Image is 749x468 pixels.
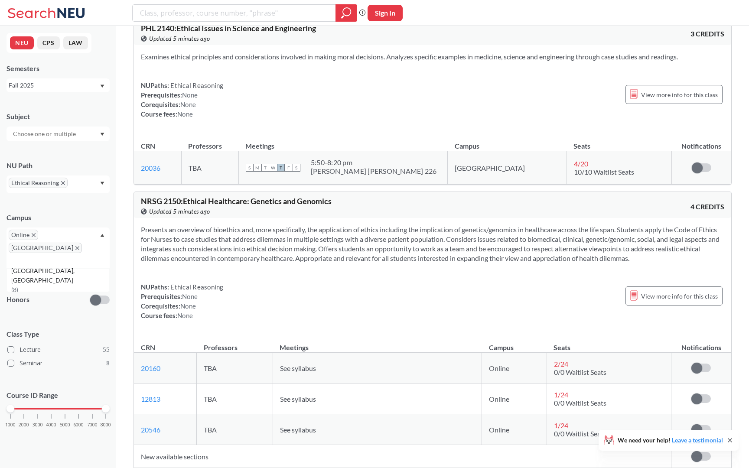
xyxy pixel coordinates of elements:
span: Class Type [7,329,110,339]
span: None [180,302,196,310]
span: See syllabus [280,395,316,403]
svg: magnifying glass [341,7,352,19]
th: Campus [482,334,547,353]
div: NUPaths: Prerequisites: Corequisites: Course fees: [141,282,224,320]
a: 20036 [141,164,160,172]
svg: Dropdown arrow [100,182,104,185]
th: Meetings [238,133,447,151]
th: Notifications [671,133,731,151]
label: Seminar [7,357,110,369]
section: Examines ethical principles and considerations involved in making moral decisions. Analyzes speci... [141,52,724,62]
span: View more info for this class [641,291,718,302]
span: S [246,164,254,172]
span: OnlineX to remove pill [9,230,38,240]
span: 4 CREDITS [690,202,724,211]
span: 7000 [87,422,98,427]
span: None [182,91,198,99]
button: NEU [10,36,34,49]
span: View more info for this class [641,89,718,100]
td: TBA [197,383,273,414]
div: Semesters [7,64,110,73]
span: 2 / 24 [554,360,568,368]
input: Choose one or multiple [9,129,81,139]
input: Class, professor, course number, "phrase" [139,6,329,20]
span: [GEOGRAPHIC_DATA]X to remove pill [9,243,82,253]
span: 8 [106,358,110,368]
span: S [293,164,300,172]
span: Ethical ReasoningX to remove pill [9,178,68,188]
div: Dropdown arrow [7,127,110,141]
span: 1 / 24 [554,421,568,429]
span: NRSG 2150 : Ethical Healthcare: Genetics and Genomics [141,196,332,206]
a: Leave a testimonial [672,436,723,444]
span: [GEOGRAPHIC_DATA], [GEOGRAPHIC_DATA] [11,266,109,285]
span: 6000 [73,422,84,427]
span: 1000 [5,422,16,427]
span: 4 / 20 [574,159,588,168]
div: magnifying glass [335,4,357,22]
div: Subject [7,112,110,121]
th: Seats [567,133,671,151]
div: 5:50 - 8:20 pm [311,158,437,167]
p: Honors [7,295,29,305]
td: Online [482,414,547,445]
th: Notifications [671,334,731,353]
span: See syllabus [280,364,316,372]
span: None [177,110,193,118]
span: 10/10 Waitlist Seats [574,168,634,176]
span: 55 [103,345,110,354]
span: Ethical Reasoning [169,283,224,291]
label: Lecture [7,344,110,355]
section: Presents an overview of bioethics and, more specifically, the application of ethics including the... [141,225,724,263]
span: 8000 [101,422,111,427]
td: TBA [181,151,238,185]
a: 20160 [141,364,160,372]
a: 20546 [141,426,160,434]
td: New available sections [134,445,671,468]
div: Campus [7,213,110,222]
span: 3 CREDITS [690,29,724,39]
span: ( 8 ) [11,286,18,293]
span: T [261,164,269,172]
span: 3000 [33,422,43,427]
svg: Dropdown arrow [100,234,104,237]
button: CPS [37,36,60,49]
a: 12813 [141,395,160,403]
span: 0/0 Waitlist Seats [554,368,606,376]
th: Professors [181,133,238,151]
div: NUPaths: Prerequisites: Corequisites: Course fees: [141,81,224,119]
th: Meetings [273,334,482,353]
span: None [177,312,193,319]
span: 0/0 Waitlist Seats [554,399,606,407]
td: TBA [197,353,273,383]
div: CRN [141,343,155,352]
span: 4000 [46,422,56,427]
span: F [285,164,293,172]
svg: X to remove pill [61,181,65,185]
span: None [180,101,196,108]
div: CRN [141,141,155,151]
button: Sign In [368,5,403,21]
span: 5000 [60,422,70,427]
svg: Dropdown arrow [100,133,104,136]
td: Online [482,383,547,414]
span: PHL 2140 : Ethical Issues in Science and Engineering [141,23,316,33]
span: M [254,164,261,172]
th: Campus [448,133,567,151]
div: Ethical ReasoningX to remove pillDropdown arrow [7,175,110,193]
div: [PERSON_NAME] [PERSON_NAME] 226 [311,167,437,175]
div: NU Path [7,161,110,170]
span: We need your help! [618,437,723,443]
div: Fall 2025Dropdown arrow [7,78,110,92]
span: Updated 5 minutes ago [149,207,210,216]
td: [GEOGRAPHIC_DATA] [448,151,567,185]
span: Ethical Reasoning [169,81,224,89]
th: Seats [547,334,671,353]
td: Online [482,353,547,383]
span: Updated 5 minutes ago [149,34,210,43]
p: Course ID Range [7,390,110,400]
th: Professors [197,334,273,353]
span: T [277,164,285,172]
span: None [182,292,198,300]
svg: X to remove pill [75,246,79,250]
